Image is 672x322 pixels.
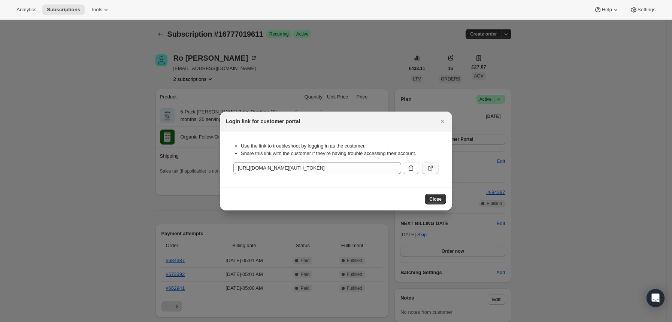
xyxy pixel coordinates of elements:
button: Help [590,4,624,15]
button: Tools [86,4,114,15]
span: Close [429,196,442,202]
span: Subscriptions [47,7,80,13]
h2: Login link for customer portal [226,118,300,125]
span: Settings [638,7,656,13]
button: Settings [626,4,660,15]
span: Help [602,7,612,13]
button: Close [425,194,446,204]
span: Tools [91,7,102,13]
button: Close [437,116,448,127]
li: Share this link with the customer if they’re having trouble accessing their account. [241,150,439,157]
div: Open Intercom Messenger [647,289,665,307]
button: Subscriptions [42,4,85,15]
li: Use the link to troubleshoot by logging in as the customer. [241,142,439,150]
button: Analytics [12,4,41,15]
span: Analytics [16,7,36,13]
